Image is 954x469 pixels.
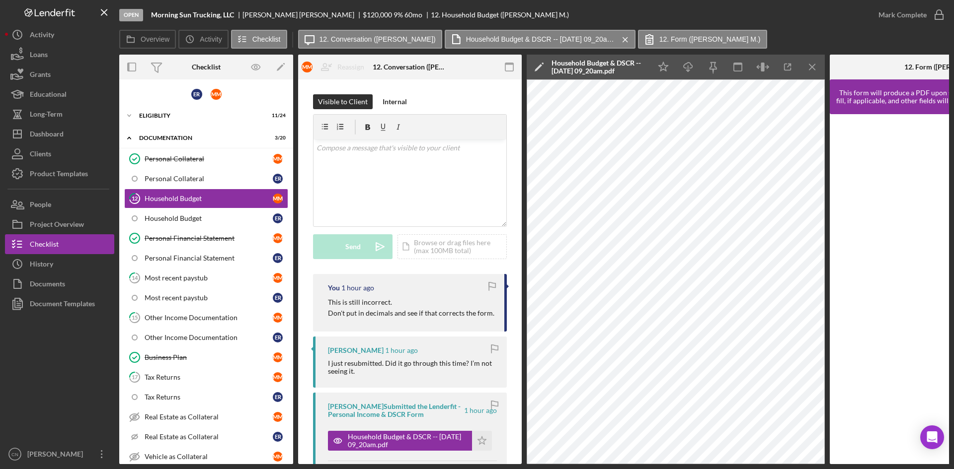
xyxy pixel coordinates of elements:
a: Tax ReturnsER [124,387,288,407]
label: Household Budget & DSCR -- [DATE] 09_20am.pdf [466,35,615,43]
div: 9 % [394,11,403,19]
label: Checklist [252,35,281,43]
div: Personal Collateral [145,155,273,163]
p: This is still incorrect. [328,297,494,308]
div: Documentation [139,135,261,141]
a: Personal CollateralER [124,169,288,189]
div: Open [119,9,143,21]
button: Household Budget & DSCR -- [DATE] 09_20am.pdf [445,30,636,49]
div: Personal Financial Statement [145,234,273,242]
div: Tax Returns [145,373,273,381]
a: Personal Financial StatementER [124,248,288,268]
div: Business Plan [145,353,273,361]
div: E R [273,392,283,402]
tspan: 14 [132,274,138,281]
button: 12. Conversation ([PERSON_NAME]) [298,30,442,49]
div: You [328,284,340,292]
div: [PERSON_NAME] Submitted the Lenderfit - Personal Income & DSCR Form [328,402,463,418]
div: Household Budget [145,195,273,202]
div: M M [273,372,283,382]
a: Most recent paystubER [124,288,288,308]
div: Household Budget & DSCR -- [DATE] 09_20am.pdf [552,59,646,75]
div: M M [273,452,283,462]
button: Overview [119,30,176,49]
div: 12. Conversation ([PERSON_NAME]) [373,63,447,71]
button: 12. Form ([PERSON_NAME] M.) [638,30,767,49]
div: E R [273,333,283,342]
button: Mark Complete [869,5,949,25]
a: Vehicle as CollateralMM [124,447,288,467]
div: E R [273,213,283,223]
div: E R [273,432,283,442]
div: M M [273,194,283,203]
div: 11 / 24 [268,113,286,119]
div: M M [273,154,283,164]
div: M M [302,62,313,72]
label: Activity [200,35,222,43]
div: [PERSON_NAME] [328,346,384,354]
p: Don't put in decimals and see if that corrects the form. [328,308,494,319]
label: 12. Form ([PERSON_NAME] M.) [659,35,761,43]
div: 60 mo [404,11,422,19]
time: 2025-10-14 13:20 [464,406,497,414]
a: 15Other Income DocumentationMM [124,308,288,328]
div: E R [191,89,202,100]
text: CN [11,452,18,457]
div: 12. Household Budget ([PERSON_NAME] M.) [431,11,569,19]
div: Real Estate as Collateral [145,433,273,441]
div: I just resubmitted. Did it go through this time? I’m not seeing it. [328,359,497,375]
time: 2025-10-14 13:27 [341,284,374,292]
div: Household Budget & DSCR -- [DATE] 09_20am.pdf [348,433,467,449]
tspan: 17 [132,374,138,380]
button: Visible to Client [313,94,373,109]
button: Checklist [231,30,287,49]
div: M M [273,412,283,422]
div: Most recent paystub [145,294,273,302]
div: Other Income Documentation [145,334,273,341]
button: Internal [378,94,412,109]
div: Household Budget [145,214,273,222]
div: Personal Collateral [145,175,273,183]
div: E R [273,253,283,263]
div: Most recent paystub [145,274,273,282]
label: 12. Conversation ([PERSON_NAME]) [319,35,436,43]
a: Personal Financial StatementMM [124,228,288,248]
div: Personal Financial Statement [145,254,273,262]
div: Open Intercom Messenger [920,425,944,449]
button: CN[PERSON_NAME] [5,444,114,464]
label: Overview [141,35,169,43]
div: M M [273,233,283,243]
button: Send [313,234,393,259]
a: 12Household BudgetMM [124,189,288,208]
div: E R [273,174,283,184]
div: Mark Complete [878,5,927,25]
button: Activity [178,30,228,49]
a: 17Tax ReturnsMM [124,367,288,387]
